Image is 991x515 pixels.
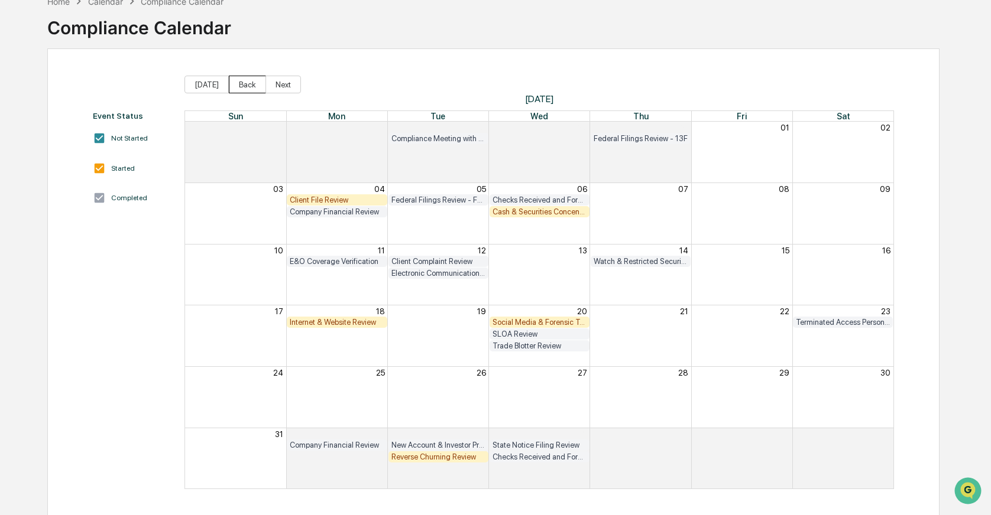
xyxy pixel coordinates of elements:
button: 04 [374,184,385,194]
span: Pylon [118,200,143,209]
button: 05 [780,429,789,439]
a: 🔎Data Lookup [7,167,79,188]
button: 31 [275,429,283,439]
button: 11 [378,246,385,255]
button: Back [229,76,266,93]
div: Social Media & Forensic Testing [493,318,587,327]
button: 29 [476,123,486,132]
div: State Notice Filing Review [493,441,587,449]
button: 19 [477,307,486,316]
div: Compliance Meeting with Management [391,134,485,143]
div: Event Status [93,111,173,120]
button: 26 [477,368,486,377]
div: Start new chat [40,90,194,102]
span: Data Lookup [24,171,75,183]
iframe: Open customer support [953,476,985,508]
button: 25 [376,368,385,377]
div: Federal Filings Review - Form N-PX [391,195,485,204]
button: 21 [680,307,688,316]
span: Preclearance [24,149,76,161]
div: Trade Blotter Review [493,341,587,350]
div: Client File Review [290,195,384,204]
button: 23 [881,307,890,316]
div: Federal Filings Review - 13F [594,134,688,143]
div: Month View [184,110,894,489]
div: SLOA Review [493,330,587,338]
span: Sun [228,111,243,121]
span: Fri [737,111,747,121]
div: Watch & Restricted Securities List [594,257,688,266]
button: 03 [577,429,587,439]
button: 01 [781,123,789,132]
p: How can we help? [12,25,215,44]
a: 🗄️Attestations [81,144,151,165]
button: 01 [376,429,385,439]
div: Checks Received and Forwarded Log [493,452,587,461]
button: 27 [274,123,283,132]
div: Completed [111,194,147,202]
button: 20 [577,307,587,316]
button: 07 [678,184,688,194]
img: 1746055101610-c473b297-6a78-478c-a979-82029cc54cd1 [12,90,33,112]
div: Reverse Churning Review [391,452,485,461]
button: 17 [275,307,283,316]
button: 27 [578,368,587,377]
button: 12 [478,246,486,255]
div: 🔎 [12,172,21,182]
button: 30 [880,368,890,377]
button: 02 [880,123,890,132]
button: 03 [273,184,283,194]
button: 02 [476,429,486,439]
span: Wed [530,111,548,121]
div: Compliance Calendar [47,8,231,38]
span: Mon [328,111,345,121]
button: 15 [782,246,789,255]
button: 31 [680,123,688,132]
button: 06 [577,184,587,194]
button: 08 [779,184,789,194]
button: 24 [273,368,283,377]
button: 16 [882,246,890,255]
span: Sat [837,111,850,121]
span: [DATE] [184,93,894,105]
button: 28 [375,123,385,132]
button: 05 [477,184,486,194]
div: Started [111,164,135,172]
button: Start new chat [201,94,215,108]
div: Not Started [111,134,148,142]
div: Client Complaint Review [391,257,485,266]
button: 04 [678,429,688,439]
span: Attestations [98,149,147,161]
button: 22 [780,307,789,316]
div: Electronic Communication Review [391,269,485,278]
button: 13 [579,246,587,255]
button: Next [265,76,301,93]
span: Thu [633,111,649,121]
div: Company Financial Review [290,207,384,216]
div: We're available if you need us! [40,102,150,112]
a: Powered byPylon [83,200,143,209]
div: Terminated Access Person Audit [796,318,890,327]
button: 28 [678,368,688,377]
button: 09 [880,184,890,194]
button: 29 [779,368,789,377]
div: 🖐️ [12,150,21,159]
div: 🗄️ [86,150,95,159]
button: 18 [376,307,385,316]
div: Cash & Securities Concentration Review [493,207,587,216]
div: Checks Received and Forwarded Log [493,195,587,204]
button: 06 [880,429,890,439]
button: 30 [577,123,587,132]
button: 14 [679,246,688,255]
button: [DATE] [184,76,229,93]
span: Tue [430,111,445,121]
div: New Account & Investor Profile Review [391,441,485,449]
div: E&O Coverage Verification [290,257,384,266]
button: 10 [274,246,283,255]
div: Internet & Website Review [290,318,384,327]
div: Company Financial Review [290,441,384,449]
a: 🖐️Preclearance [7,144,81,165]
